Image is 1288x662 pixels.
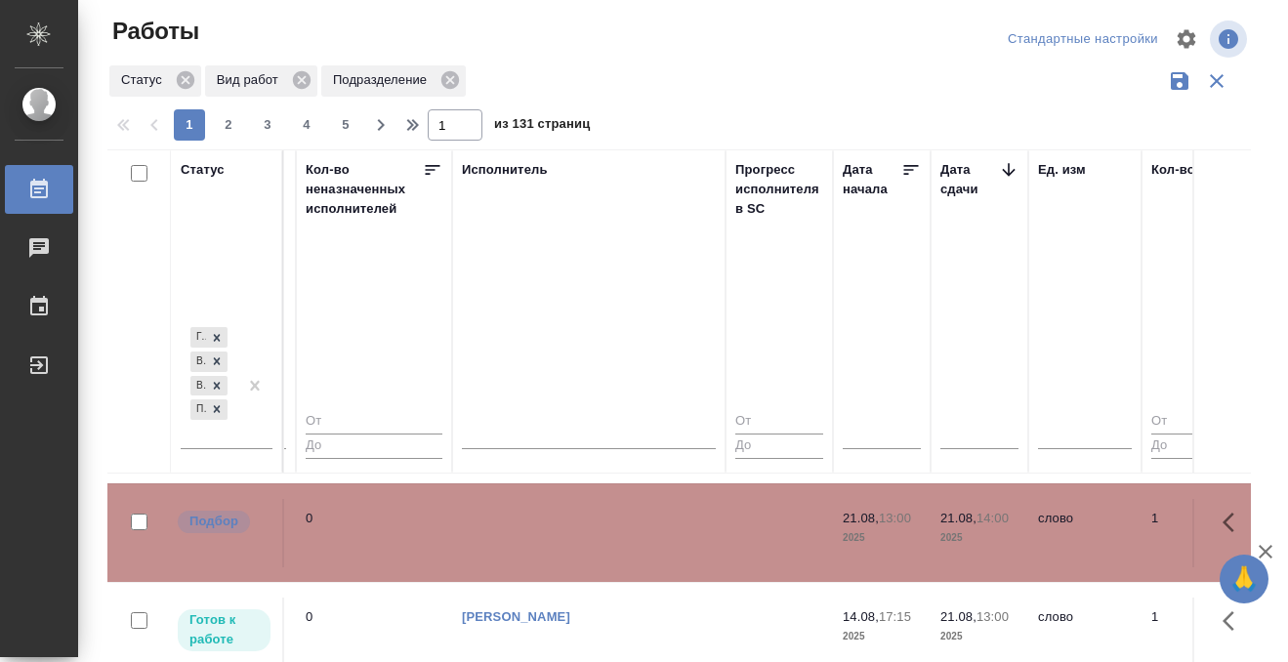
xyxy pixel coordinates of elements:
[306,410,442,434] input: От
[189,610,259,649] p: Готов к работе
[1028,499,1142,567] td: слово
[188,397,229,422] div: Готов к работе, В работе, В ожидании, Подбор
[333,70,434,90] p: Подразделение
[1227,559,1261,600] span: 🙏
[306,160,423,219] div: Кол-во неназначенных исполнителей
[879,609,911,624] p: 17:15
[940,528,1018,548] p: 2025
[190,352,206,372] div: В работе
[306,434,442,458] input: До
[494,112,590,141] span: из 131 страниц
[1163,16,1210,62] span: Настроить таблицу
[252,109,283,141] button: 3
[843,511,879,525] p: 21.08,
[190,399,206,420] div: Подбор
[176,607,272,653] div: Исполнитель может приступить к работе
[1198,62,1235,100] button: Сбросить фильтры
[940,160,999,199] div: Дата сдачи
[1220,555,1268,603] button: 🙏
[213,115,244,135] span: 2
[843,528,921,548] p: 2025
[735,410,823,434] input: От
[735,434,823,458] input: До
[190,376,206,396] div: В ожидании
[735,160,823,219] div: Прогресс исполнителя в SC
[879,511,911,525] p: 13:00
[296,499,452,567] td: 0
[1210,21,1251,58] span: Посмотреть информацию
[109,65,201,97] div: Статус
[176,509,272,535] div: Можно подбирать исполнителей
[291,109,322,141] button: 4
[976,511,1009,525] p: 14:00
[1142,499,1239,567] td: 1
[1211,598,1258,644] button: Здесь прячутся важные кнопки
[330,109,361,141] button: 5
[188,374,229,398] div: Готов к работе, В работе, В ожидании, Подбор
[205,65,317,97] div: Вид работ
[1003,24,1163,55] div: split button
[217,70,285,90] p: Вид работ
[462,160,548,180] div: Исполнитель
[107,16,199,47] span: Работы
[321,65,466,97] div: Подразделение
[843,160,901,199] div: Дата начала
[462,609,570,624] a: [PERSON_NAME]
[940,627,1018,646] p: 2025
[1038,160,1086,180] div: Ед. изм
[188,350,229,374] div: Готов к работе, В работе, В ожидании, Подбор
[190,327,206,348] div: Готов к работе
[330,115,361,135] span: 5
[843,627,921,646] p: 2025
[940,511,976,525] p: 21.08,
[1211,499,1258,546] button: Здесь прячутся важные кнопки
[252,115,283,135] span: 3
[1161,62,1198,100] button: Сохранить фильтры
[1151,410,1229,434] input: От
[121,70,169,90] p: Статус
[843,609,879,624] p: 14.08,
[291,115,322,135] span: 4
[213,109,244,141] button: 2
[940,609,976,624] p: 21.08,
[1151,434,1229,458] input: До
[188,325,229,350] div: Готов к работе, В работе, В ожидании, Подбор
[189,512,238,531] p: Подбор
[976,609,1009,624] p: 13:00
[181,160,225,180] div: Статус
[1151,160,1195,180] div: Кол-во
